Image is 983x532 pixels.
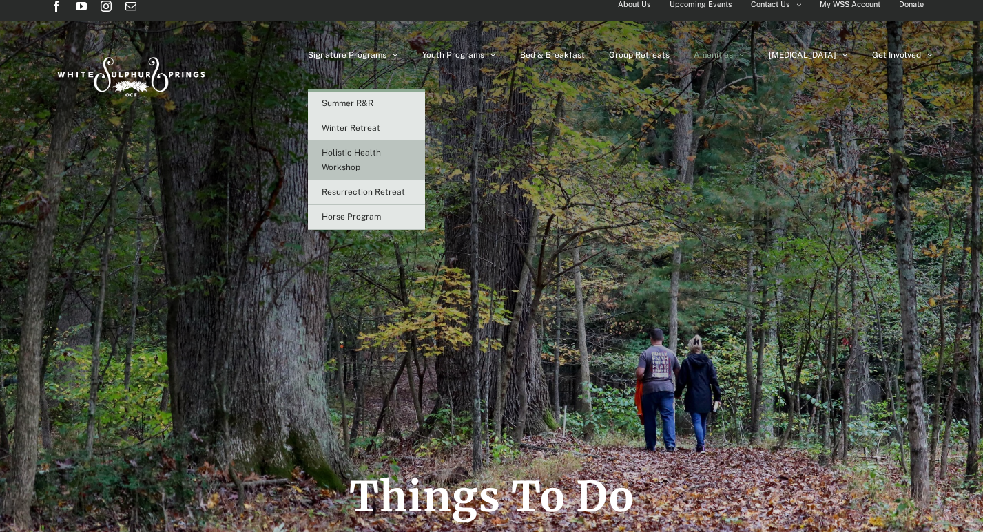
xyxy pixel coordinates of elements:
[520,21,585,89] a: Bed & Breakfast
[694,51,733,59] span: Amenities
[308,92,425,116] a: Summer R&R
[609,51,670,59] span: Group Retreats
[422,51,484,59] span: Youth Programs
[520,51,585,59] span: Bed & Breakfast
[322,98,373,108] span: Summer R&R
[308,51,386,59] span: Signature Programs
[308,141,425,180] a: Holistic Health Workshop
[322,212,381,222] span: Horse Program
[308,21,398,89] a: Signature Programs
[51,42,209,107] img: White Sulphur Springs Logo
[872,51,921,59] span: Get Involved
[322,123,380,133] span: Winter Retreat
[769,21,848,89] a: [MEDICAL_DATA]
[308,116,425,141] a: Winter Retreat
[769,51,836,59] span: [MEDICAL_DATA]
[322,187,405,197] span: Resurrection Retreat
[308,180,425,205] a: Resurrection Retreat
[322,148,381,172] span: Holistic Health Workshop
[349,471,634,522] span: Things To Do
[422,21,496,89] a: Youth Programs
[872,21,933,89] a: Get Involved
[308,21,933,89] nav: Main Menu
[609,21,670,89] a: Group Retreats
[308,205,425,230] a: Horse Program
[694,21,745,89] a: Amenities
